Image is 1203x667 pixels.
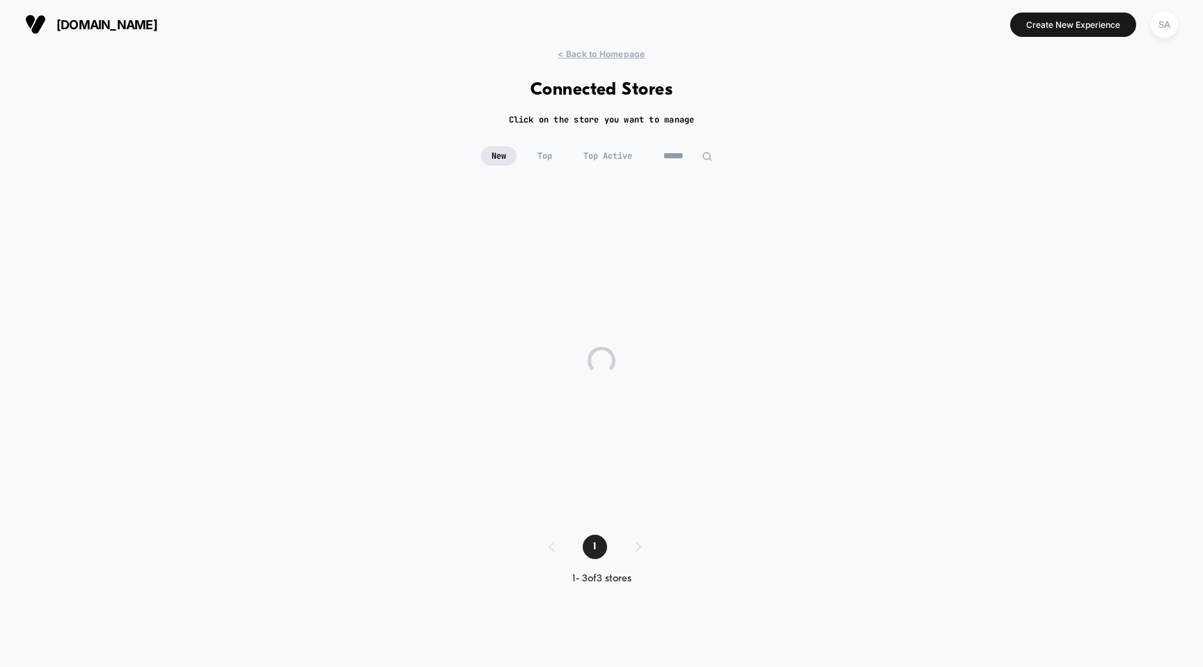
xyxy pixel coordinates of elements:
span: Top [527,146,563,166]
button: SA [1147,10,1182,39]
img: edit [702,151,712,162]
img: Visually logo [25,14,46,35]
span: < Back to Homepage [558,49,645,59]
h1: Connected Stores [530,80,673,100]
div: SA [1151,11,1178,38]
span: [DOMAIN_NAME] [56,17,157,32]
button: Create New Experience [1010,13,1136,37]
span: New [481,146,517,166]
h2: Click on the store you want to manage [509,114,695,125]
span: Top Active [573,146,643,166]
button: [DOMAIN_NAME] [21,13,162,36]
